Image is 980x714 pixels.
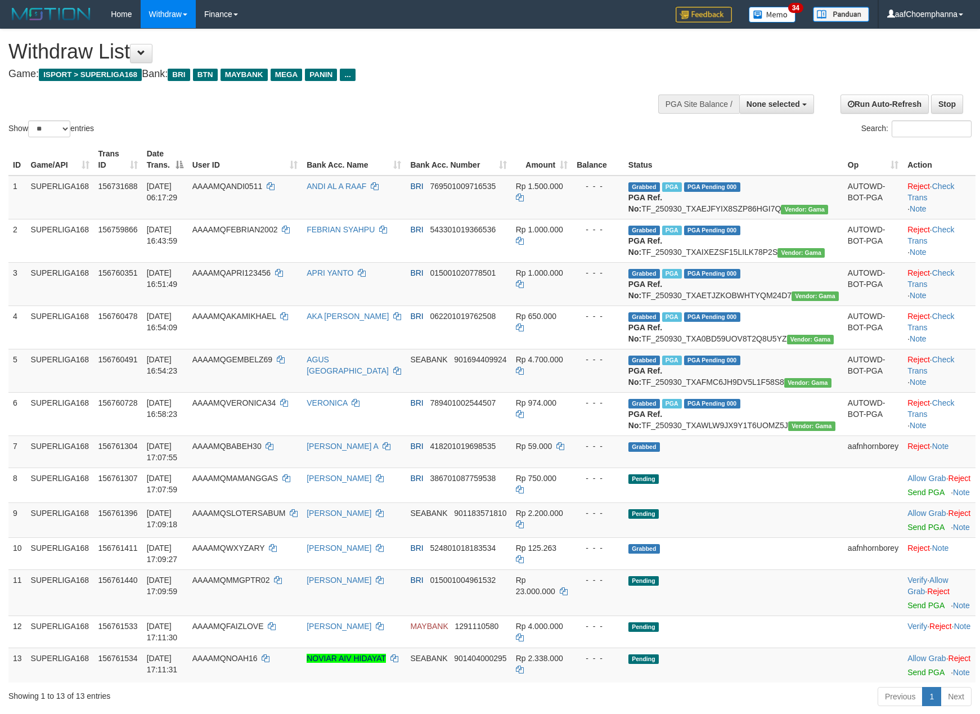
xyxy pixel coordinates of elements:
span: BRI [410,268,423,277]
a: Check Trans [907,398,954,419]
a: Verify [907,576,927,585]
span: Copy 418201019698535 to clipboard [430,442,496,451]
img: MOTION_logo.png [8,6,94,23]
div: - - - [577,473,619,484]
span: 156760728 [98,398,138,407]
th: Game/API: activate to sort column ascending [26,143,94,176]
a: Note [953,668,970,677]
span: [DATE] 17:09:59 [147,576,178,596]
td: TF_250930_TXAFMC6JH9DV5L1F58S8 [624,349,843,392]
td: SUPERLIGA168 [26,569,94,616]
td: · · [903,392,975,435]
span: [DATE] 16:51:49 [147,268,178,289]
div: PGA Site Balance / [658,95,739,114]
span: None selected [747,100,800,109]
span: AAAAMQWXYZARY [192,544,265,553]
span: Pending [628,654,659,664]
a: Reject [907,225,930,234]
select: Showentries [28,120,70,137]
span: 34 [788,3,803,13]
span: [DATE] 17:11:30 [147,622,178,642]
td: SUPERLIGA168 [26,435,94,468]
span: Grabbed [628,312,660,322]
td: TF_250930_TXAIXEZSF15LILK78P2S [624,219,843,262]
img: panduan.png [813,7,869,22]
div: - - - [577,311,619,322]
span: 156760491 [98,355,138,364]
a: Check Trans [907,355,954,375]
a: Send PGA [907,668,944,677]
span: Rp 1.000.000 [516,268,563,277]
div: - - - [577,621,619,632]
a: Note [953,523,970,532]
div: - - - [577,574,619,586]
span: BRI [410,312,423,321]
a: Reject [927,587,950,596]
a: Allow Grab [907,474,946,483]
span: AAAAMQMAMANGGAS [192,474,278,483]
a: Note [910,421,927,430]
a: Reject [907,268,930,277]
input: Search: [892,120,972,137]
span: BRI [410,442,423,451]
span: Rp 650.000 [516,312,556,321]
td: SUPERLIGA168 [26,537,94,569]
span: MEGA [271,69,303,81]
span: Vendor URL: https://trx31.1velocity.biz [787,335,834,344]
span: Vendor URL: https://trx31.1velocity.biz [792,291,839,301]
td: · [903,648,975,682]
a: Reject [948,474,971,483]
span: Copy 015001020778501 to clipboard [430,268,496,277]
a: Reject [907,398,930,407]
span: 156761440 [98,576,138,585]
span: Copy 015001004961532 to clipboard [430,576,496,585]
td: AUTOWD-BOT-PGA [843,176,903,219]
span: PGA Pending [684,312,740,322]
span: Grabbed [628,399,660,408]
th: ID [8,143,26,176]
td: SUPERLIGA168 [26,349,94,392]
span: [DATE] 17:07:55 [147,442,178,462]
div: Showing 1 to 13 of 13 entries [8,686,400,702]
a: Send PGA [907,488,944,497]
td: AUTOWD-BOT-PGA [843,262,903,306]
td: 9 [8,502,26,537]
a: VERONICA [307,398,347,407]
span: 156760478 [98,312,138,321]
td: 2 [8,219,26,262]
a: 1 [922,687,941,706]
div: - - - [577,354,619,365]
span: Copy 1291110580 to clipboard [455,622,499,631]
a: Check Trans [907,312,954,332]
a: Allow Grab [907,576,948,596]
span: PGA Pending [684,356,740,365]
span: Grabbed [628,269,660,279]
span: PGA Pending [684,399,740,408]
img: Button%20Memo.svg [749,7,796,23]
a: ANDI AL A RAAF [307,182,366,191]
td: TF_250930_TXAEJFYIX8SZP86HGI7Q [624,176,843,219]
td: aafnhornborey [843,537,903,569]
a: AKA [PERSON_NAME] [307,312,389,321]
span: Marked by aafheankoy [662,312,682,322]
span: Pending [628,474,659,484]
span: BTN [193,69,218,81]
th: Balance [572,143,624,176]
td: SUPERLIGA168 [26,176,94,219]
a: Send PGA [907,601,944,610]
span: AAAAMQSLOTERSABUM [192,509,286,518]
span: Vendor URL: https://trx31.1velocity.biz [777,248,825,258]
span: Grabbed [628,544,660,554]
td: TF_250930_TXAWLW9JX9Y1T6UOMZ5J [624,392,843,435]
h1: Withdraw List [8,41,642,63]
b: PGA Ref. No: [628,280,662,300]
td: TF_250930_TXAETJZKOBWHTYQM24D7 [624,262,843,306]
td: SUPERLIGA168 [26,468,94,502]
a: Reject [907,544,930,553]
span: SEABANK [410,654,447,663]
span: Rp 750.000 [516,474,556,483]
a: AGUS [GEOGRAPHIC_DATA] [307,355,389,375]
span: Copy 386701087759538 to clipboard [430,474,496,483]
td: · · [903,219,975,262]
span: Rp 4.700.000 [516,355,563,364]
